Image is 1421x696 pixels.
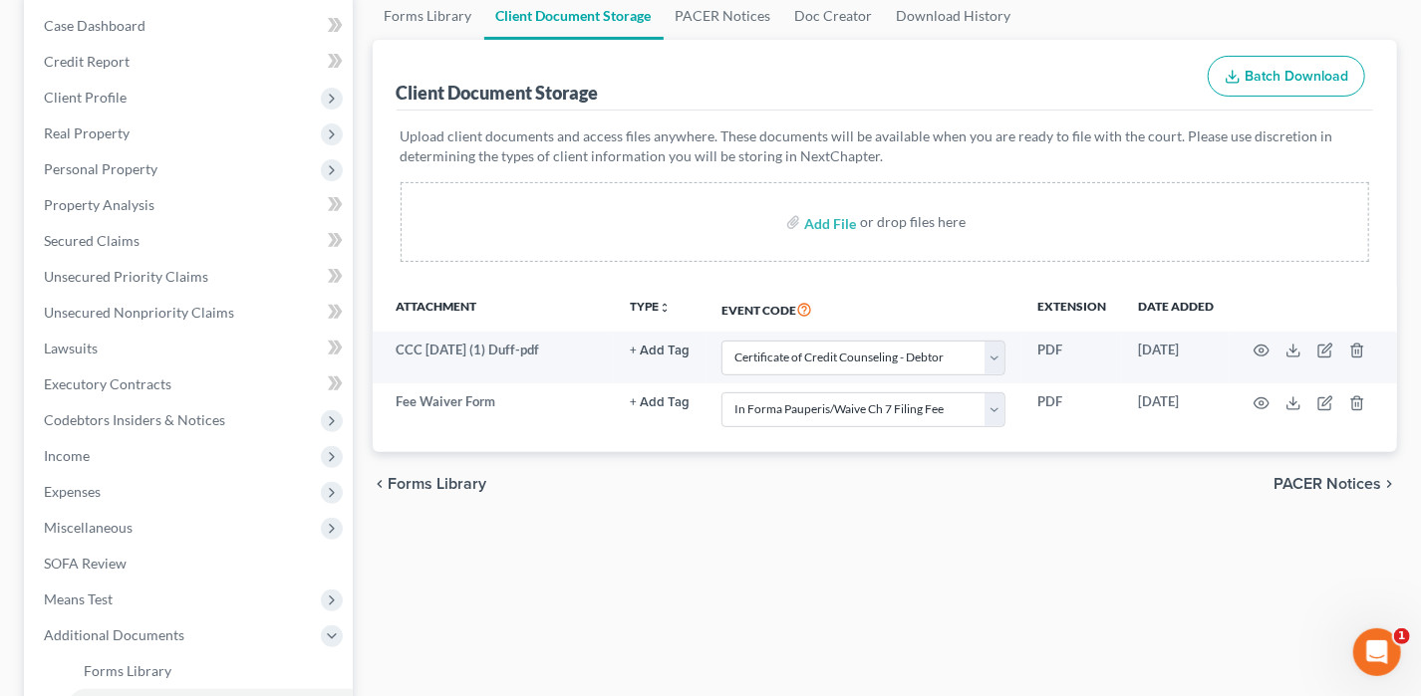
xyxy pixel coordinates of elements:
td: PDF [1021,383,1122,435]
span: 1 [1394,628,1410,644]
span: Batch Download [1245,68,1348,85]
th: Attachment [373,286,614,332]
span: Unsecured Priority Claims [44,268,208,285]
td: [DATE] [1122,383,1230,435]
span: Client Profile [44,89,127,106]
span: SOFA Review [44,555,127,572]
td: Fee Waiver Form [373,383,614,435]
span: Miscellaneous [44,519,133,536]
span: Case Dashboard [44,17,145,34]
p: Upload client documents and access files anywhere. These documents will be available when you are... [401,126,1370,166]
a: Forms Library [68,653,353,689]
span: Credit Report [44,53,130,70]
span: Property Analysis [44,196,154,213]
span: Income [44,447,90,464]
span: Lawsuits [44,340,98,356]
span: Executory Contracts [44,375,171,392]
th: Date added [1122,286,1230,332]
a: Secured Claims [28,223,353,259]
a: + Add Tag [630,392,690,411]
i: unfold_more [659,302,671,314]
span: PACER Notices [1274,476,1381,492]
button: chevron_left Forms Library [373,476,487,492]
button: + Add Tag [630,345,690,357]
th: Extension [1021,286,1122,332]
span: Personal Property [44,160,157,177]
button: TYPEunfold_more [630,301,671,314]
a: + Add Tag [630,341,690,359]
a: SOFA Review [28,546,353,581]
td: CCC [DATE] (1) Duff-pdf [373,332,614,383]
span: Expenses [44,483,101,500]
button: Batch Download [1208,56,1365,98]
span: Forms Library [84,662,171,679]
span: Real Property [44,124,130,141]
a: Property Analysis [28,187,353,223]
a: Executory Contracts [28,366,353,402]
div: Client Document Storage [397,81,599,105]
td: [DATE] [1122,332,1230,383]
div: or drop files here [860,212,966,232]
a: Lawsuits [28,331,353,366]
button: + Add Tag [630,396,690,409]
i: chevron_right [1381,476,1397,492]
td: PDF [1021,332,1122,383]
th: Event Code [706,286,1021,332]
i: chevron_left [373,476,389,492]
span: Unsecured Nonpriority Claims [44,304,234,321]
span: Means Test [44,590,113,607]
span: Codebtors Insiders & Notices [44,411,225,428]
a: Case Dashboard [28,8,353,44]
a: Unsecured Priority Claims [28,259,353,295]
span: Additional Documents [44,626,184,643]
span: Secured Claims [44,232,140,249]
a: Credit Report [28,44,353,80]
a: Unsecured Nonpriority Claims [28,295,353,331]
span: Forms Library [389,476,487,492]
iframe: Intercom live chat [1353,628,1401,676]
button: PACER Notices chevron_right [1274,476,1397,492]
